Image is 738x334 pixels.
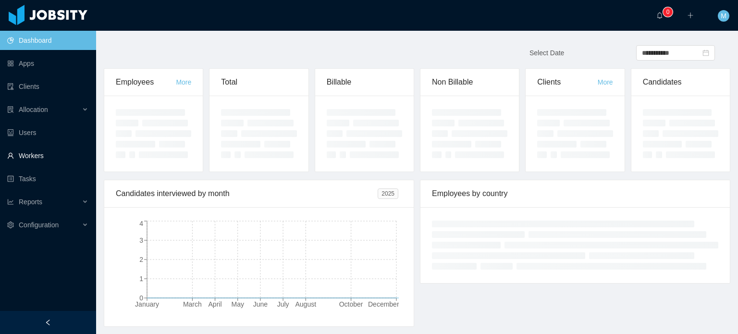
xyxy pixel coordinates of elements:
[139,294,143,302] tspan: 0
[139,220,143,227] tspan: 4
[295,300,316,308] tspan: August
[135,300,159,308] tspan: January
[19,106,48,113] span: Allocation
[339,300,363,308] tspan: October
[7,77,88,96] a: icon: auditClients
[253,300,268,308] tspan: June
[19,198,42,206] span: Reports
[687,12,694,19] i: icon: plus
[116,180,378,207] div: Candidates interviewed by month
[277,300,289,308] tspan: July
[221,69,296,96] div: Total
[139,256,143,263] tspan: 2
[643,69,718,96] div: Candidates
[7,54,88,73] a: icon: appstoreApps
[116,69,176,96] div: Employees
[378,188,398,199] span: 2025
[19,221,59,229] span: Configuration
[702,49,709,56] i: icon: calendar
[529,49,564,57] span: Select Date
[232,300,244,308] tspan: May
[7,146,88,165] a: icon: userWorkers
[432,180,718,207] div: Employees by country
[7,169,88,188] a: icon: profileTasks
[176,78,191,86] a: More
[139,236,143,244] tspan: 3
[7,106,14,113] i: icon: solution
[368,300,399,308] tspan: December
[7,222,14,228] i: icon: setting
[139,275,143,283] tspan: 1
[656,12,663,19] i: icon: bell
[327,69,402,96] div: Billable
[209,300,222,308] tspan: April
[537,69,597,96] div: Clients
[183,300,202,308] tspan: March
[663,7,673,17] sup: 0
[7,198,14,205] i: icon: line-chart
[432,69,507,96] div: Non Billable
[7,123,88,142] a: icon: robotUsers
[598,78,613,86] a: More
[7,31,88,50] a: icon: pie-chartDashboard
[721,10,726,22] span: M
